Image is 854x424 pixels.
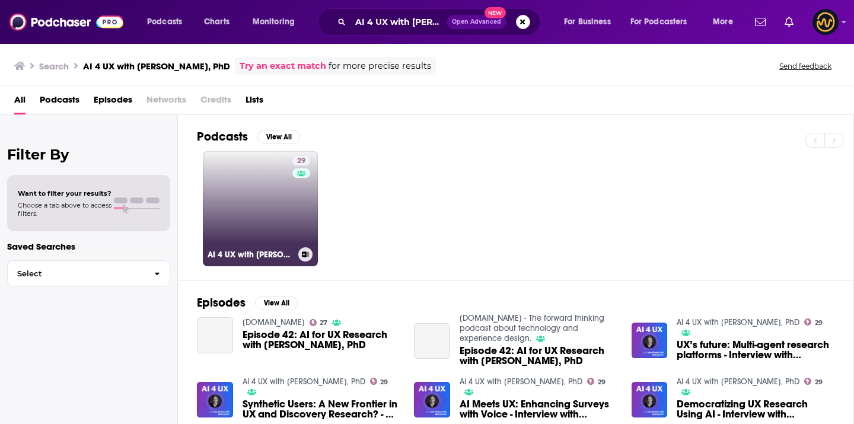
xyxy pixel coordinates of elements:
[39,60,69,72] h3: Search
[677,377,799,387] a: AI 4 UX with John Whalen, PhD
[83,60,230,72] h3: AI 4 UX with [PERSON_NAME], PhD
[598,380,606,385] span: 29
[677,340,834,360] a: UX’s future: Multi-agent research platforms - Interview with John Provine, Voicepanel
[812,9,839,35] button: Show profile menu
[18,189,111,197] span: Want to filter your results?
[460,313,604,343] a: rethink.fm - The forward thinking podcast about technology and experience design.
[8,270,145,278] span: Select
[677,399,834,419] a: Democratizing UX Research Using AI - Interview with Shrey Khokhra, Userology
[200,90,231,114] span: Credits
[370,378,388,385] a: 29
[7,146,170,163] h2: Filter By
[197,295,298,310] a: EpisodesView All
[243,330,400,350] a: Episode 42: AI for UX Research with John Whalen, PhD
[297,155,305,167] span: 29
[677,340,834,360] span: UX’s future: Multi-agent research platforms - Interview with [PERSON_NAME], Voicepanel
[587,378,606,385] a: 29
[257,130,300,144] button: View All
[750,12,770,32] a: Show notifications dropdown
[329,8,552,36] div: Search podcasts, credits, & more...
[243,399,400,419] span: Synthetic Users: A New Frontier in UX and Discovery Research? - AI 4 UX Interview with [PERSON_NA...
[329,59,431,73] span: for more precise results
[203,151,318,266] a: 29AI 4 UX with [PERSON_NAME], PhD
[713,14,733,30] span: More
[14,90,26,114] a: All
[18,201,111,218] span: Choose a tab above to access filters.
[204,14,230,30] span: Charts
[7,260,170,287] button: Select
[632,323,668,359] img: UX’s future: Multi-agent research platforms - Interview with John Provine, Voicepanel
[452,19,501,25] span: Open Advanced
[776,61,835,71] button: Send feedback
[815,320,823,326] span: 29
[208,250,294,260] h3: AI 4 UX with [PERSON_NAME], PhD
[9,11,123,33] img: Podchaser - Follow, Share and Rate Podcasts
[556,12,626,31] button: open menu
[632,382,668,418] img: Democratizing UX Research Using AI - Interview with Shrey Khokhra, Userology
[244,12,310,31] button: open menu
[253,14,295,30] span: Monitoring
[677,317,799,327] a: AI 4 UX with John Whalen, PhD
[414,382,450,418] img: AI Meets UX: Enhancing Surveys with Voice - Interview with Philip Brook, Voiceform
[292,156,310,165] a: 29
[255,296,298,310] button: View All
[139,12,197,31] button: open menu
[705,12,748,31] button: open menu
[677,399,834,419] span: Democratizing UX Research Using AI - Interview with [PERSON_NAME], Userology
[485,7,506,18] span: New
[630,14,687,30] span: For Podcasters
[243,330,400,350] span: Episode 42: AI for UX Research with [PERSON_NAME], PhD
[40,90,79,114] a: Podcasts
[812,9,839,35] img: User Profile
[460,399,617,419] span: AI Meets UX: Enhancing Surveys with Voice - Interview with [PERSON_NAME], Voiceform
[460,399,617,419] a: AI Meets UX: Enhancing Surveys with Voice - Interview with Philip Brook, Voiceform
[623,12,705,31] button: open menu
[196,12,237,31] a: Charts
[197,382,233,418] img: Synthetic Users: A New Frontier in UX and Discovery Research? - AI 4 UX Interview with Kwame Ferr...
[460,346,617,366] a: Episode 42: AI for UX Research with John Whalen, PhD
[815,380,823,385] span: 29
[804,318,823,326] a: 29
[197,317,233,353] a: Episode 42: AI for UX Research with John Whalen, PhD
[197,129,248,144] h2: Podcasts
[320,320,327,326] span: 27
[197,295,246,310] h2: Episodes
[780,12,798,32] a: Show notifications dropdown
[146,90,186,114] span: Networks
[380,380,388,385] span: 29
[812,9,839,35] span: Logged in as LowerStreet
[460,377,582,387] a: AI 4 UX with John Whalen, PhD
[243,377,365,387] a: AI 4 UX with John Whalen, PhD
[414,323,450,359] a: Episode 42: AI for UX Research with John Whalen, PhD
[460,346,617,366] span: Episode 42: AI for UX Research with [PERSON_NAME], PhD
[197,129,300,144] a: PodcastsView All
[243,399,400,419] a: Synthetic Users: A New Frontier in UX and Discovery Research? - AI 4 UX Interview with Kwame Ferr...
[94,90,132,114] a: Episodes
[310,319,328,326] a: 27
[350,12,447,31] input: Search podcasts, credits, & more...
[240,59,326,73] a: Try an exact match
[7,241,170,252] p: Saved Searches
[246,90,263,114] a: Lists
[243,317,305,327] a: rethink.fm
[564,14,611,30] span: For Business
[447,15,506,29] button: Open AdvancedNew
[804,378,823,385] a: 29
[147,14,182,30] span: Podcasts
